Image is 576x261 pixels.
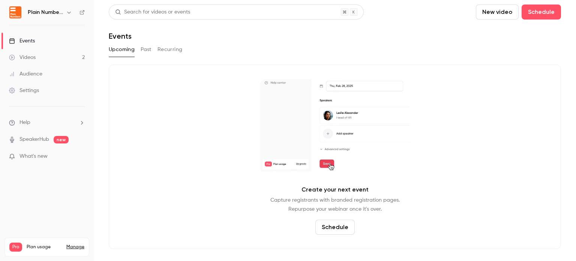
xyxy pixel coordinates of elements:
[19,152,48,160] span: What's new
[27,244,62,250] span: Plan usage
[270,196,400,214] p: Capture registrants with branded registration pages. Repurpose your webinar once it's over.
[141,44,151,56] button: Past
[109,32,132,41] h1: Events
[315,220,355,235] button: Schedule
[301,185,369,194] p: Create your next event
[19,136,49,143] a: SpeakerHub
[9,119,85,127] li: help-dropdown-opener
[522,5,561,20] button: Schedule
[109,44,135,56] button: Upcoming
[9,37,35,45] div: Events
[9,6,21,18] img: Plain Numbers
[54,136,69,143] span: new
[9,87,39,94] div: Settings
[66,244,84,250] a: Manage
[19,119,30,127] span: Help
[476,5,519,20] button: New video
[115,8,190,16] div: Search for videos or events
[9,243,22,252] span: Pro
[9,70,42,78] div: Audience
[157,44,183,56] button: Recurring
[76,153,85,160] iframe: Noticeable Trigger
[9,54,36,61] div: Videos
[28,9,63,16] h6: Plain Numbers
